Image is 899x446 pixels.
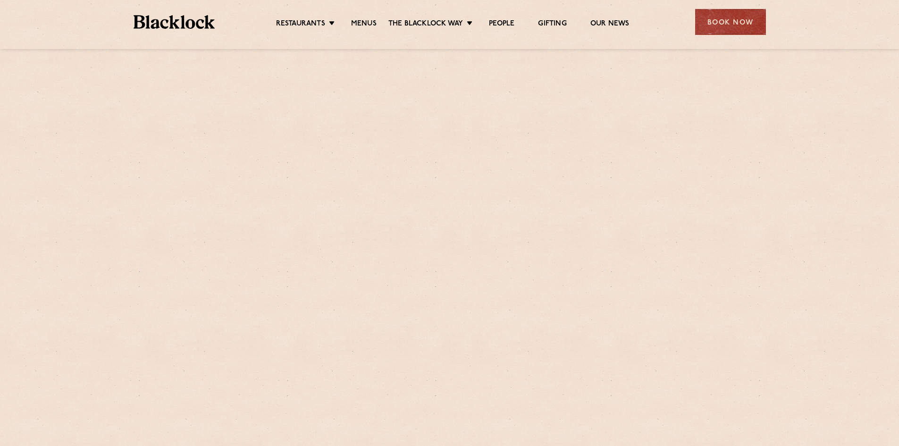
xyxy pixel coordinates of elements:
img: BL_Textured_Logo-footer-cropped.svg [134,15,215,29]
a: People [489,19,514,30]
div: Book Now [695,9,766,35]
a: Menus [351,19,377,30]
a: The Blacklock Way [388,19,463,30]
a: Gifting [538,19,566,30]
a: Restaurants [276,19,325,30]
a: Our News [590,19,630,30]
